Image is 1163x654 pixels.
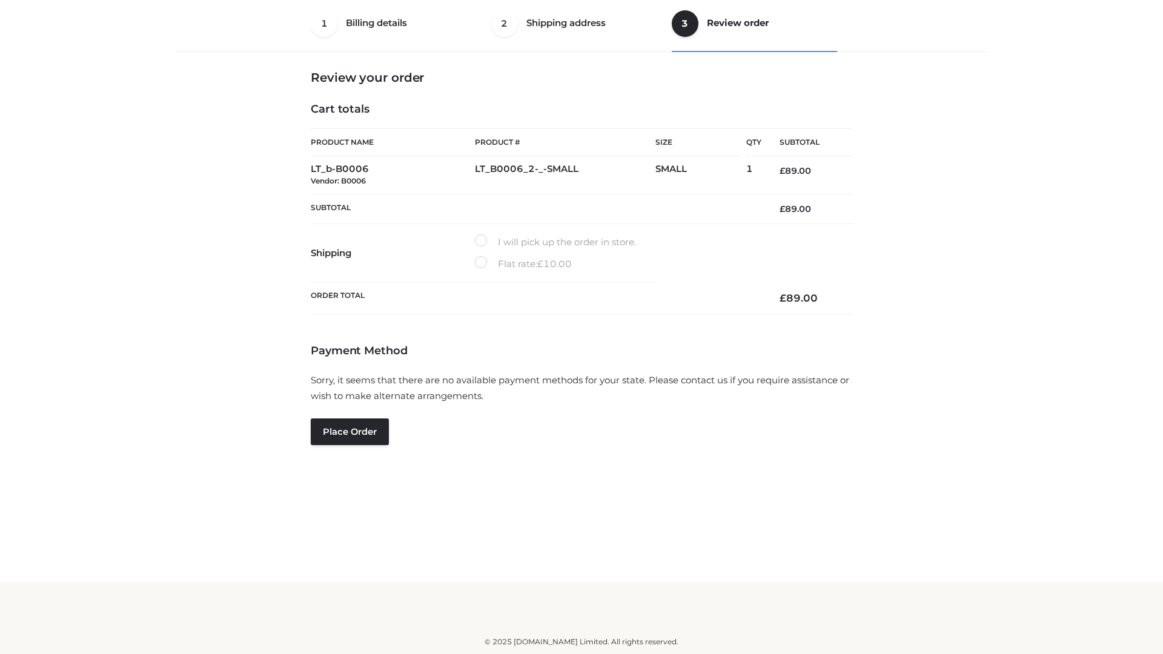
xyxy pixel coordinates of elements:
bdi: 89.00 [780,165,811,176]
span: Sorry, it seems that there are no available payment methods for your state. Please contact us if ... [311,374,849,401]
span: £ [780,203,785,214]
small: Vendor: B0006 [311,176,366,185]
th: Size [655,129,740,156]
span: £ [780,165,785,176]
bdi: 10.00 [537,258,572,269]
bdi: 89.00 [780,203,811,214]
h4: Cart totals [311,103,852,116]
td: LT_b-B0006 [311,156,475,194]
div: © 2025 [DOMAIN_NAME] Limited. All rights reserved. [180,636,983,648]
th: Order Total [311,282,761,314]
td: SMALL [655,156,746,194]
th: Subtotal [311,194,761,223]
button: Place order [311,418,389,445]
span: £ [780,292,786,304]
td: LT_B0006_2-_-SMALL [475,156,655,194]
h4: Payment Method [311,345,852,358]
label: Flat rate: [475,256,572,272]
bdi: 89.00 [780,292,818,304]
th: Product Name [311,128,475,156]
h3: Review your order [311,70,852,85]
td: 1 [746,156,761,194]
th: Subtotal [761,129,852,156]
th: Qty [746,128,761,156]
th: Shipping [311,224,475,282]
span: £ [537,258,543,269]
label: I will pick up the order in store. [475,234,636,250]
th: Product # [475,128,655,156]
